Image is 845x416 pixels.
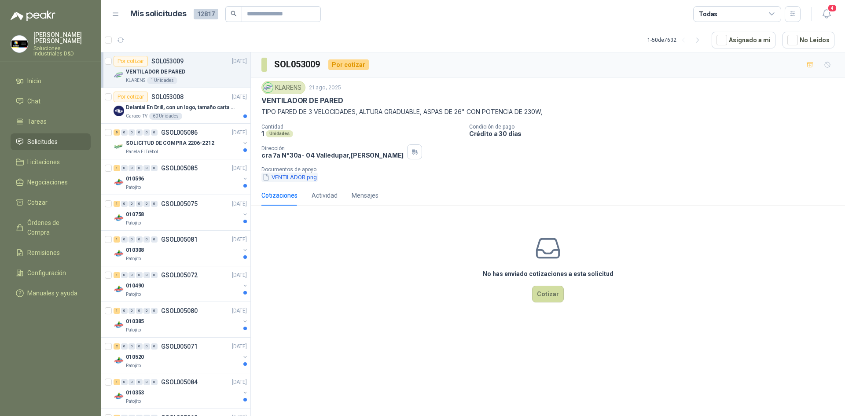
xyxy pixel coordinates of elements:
span: Órdenes de Compra [27,218,82,237]
img: Company Logo [114,320,124,330]
div: 0 [121,343,128,350]
h3: SOL053009 [274,58,321,71]
div: 0 [143,236,150,243]
a: Licitaciones [11,154,91,170]
div: 0 [136,236,143,243]
div: 0 [129,272,135,278]
button: 4 [819,6,834,22]
span: Negociaciones [27,177,68,187]
p: 010758 [126,210,144,219]
img: Company Logo [114,106,124,116]
img: Company Logo [114,141,124,152]
img: Company Logo [263,83,273,92]
div: 0 [136,129,143,136]
button: No Leídos [783,32,834,48]
a: 2 0 0 0 0 0 GSOL005071[DATE] Company Logo010520Patojito [114,341,249,369]
div: 0 [143,308,150,314]
p: Documentos de apoyo [261,166,841,173]
span: Manuales y ayuda [27,288,77,298]
span: Cotizar [27,198,48,207]
p: 010308 [126,246,144,254]
p: [PERSON_NAME] [PERSON_NAME] [33,32,91,44]
p: 010520 [126,353,144,361]
p: GSOL005072 [161,272,198,278]
div: Por cotizar [114,56,148,66]
span: 4 [827,4,837,12]
div: 0 [129,343,135,350]
div: KLARENS [261,81,305,94]
p: TIPO PARED DE 3 VELOCIDADES, ALTURA GRADUABLE, ASPAS DE 26" CON POTENCIA DE 230W, [261,107,834,117]
img: Company Logo [114,391,124,401]
a: Por cotizarSOL053009[DATE] Company LogoVENTILADOR DE PAREDKLARENS1 Unidades [101,52,250,88]
p: Patojito [126,220,141,227]
p: GSOL005086 [161,129,198,136]
div: 0 [143,379,150,385]
p: GSOL005071 [161,343,198,350]
p: [DATE] [232,378,247,387]
div: 0 [121,308,128,314]
a: Manuales y ayuda [11,285,91,302]
a: 1 0 0 0 0 0 GSOL005084[DATE] Company Logo010353Patojito [114,377,249,405]
span: 12817 [194,9,218,19]
div: 0 [121,236,128,243]
a: 1 0 0 0 0 0 GSOL005085[DATE] Company Logo010596Patojito [114,163,249,191]
p: Patojito [126,184,141,191]
div: 1 [114,272,120,278]
p: 010596 [126,175,144,183]
p: GSOL005075 [161,201,198,207]
div: 1 [114,165,120,171]
div: 0 [151,379,158,385]
a: Tareas [11,113,91,130]
button: VENTILADOR.png [261,173,318,182]
a: Cotizar [11,194,91,211]
div: 2 [114,343,120,350]
span: Tareas [27,117,47,126]
div: 0 [121,129,128,136]
div: 0 [136,201,143,207]
div: Por cotizar [114,92,148,102]
div: Mensajes [352,191,378,200]
img: Company Logo [114,355,124,366]
span: search [231,11,237,17]
a: Por cotizarSOL053008[DATE] Company LogoDelantal En Drill, con un logo, tamaño carta 1 tinta (Se e... [101,88,250,124]
div: Por cotizar [328,59,369,70]
img: Logo peakr [11,11,55,21]
span: Inicio [27,76,41,86]
h3: No has enviado cotizaciones a esta solicitud [483,269,614,279]
div: 0 [151,236,158,243]
a: 1 0 0 0 0 0 GSOL005081[DATE] Company Logo010308Patojito [114,234,249,262]
p: VENTILADOR DE PARED [261,96,343,105]
h1: Mis solicitudes [130,7,187,20]
p: cra 7a N°30a- 04 Valledupar , [PERSON_NAME] [261,151,404,159]
div: 60 Unidades [149,113,182,120]
div: 0 [129,129,135,136]
a: Chat [11,93,91,110]
p: GSOL005081 [161,236,198,243]
p: Crédito a 30 días [469,130,841,137]
p: GSOL005085 [161,165,198,171]
p: Caracol TV [126,113,147,120]
p: Patojito [126,398,141,405]
a: Órdenes de Compra [11,214,91,241]
p: Dirección [261,145,404,151]
img: Company Logo [114,284,124,295]
div: 0 [129,236,135,243]
p: [DATE] [232,93,247,101]
div: 1 Unidades [147,77,177,84]
a: 1 0 0 0 0 0 GSOL005075[DATE] Company Logo010758Patojito [114,199,249,227]
a: Configuración [11,265,91,281]
p: [DATE] [232,57,247,66]
div: Actividad [312,191,338,200]
a: 1 0 0 0 0 0 GSOL005080[DATE] Company Logo010385Patojito [114,306,249,334]
div: 0 [151,129,158,136]
p: [DATE] [232,307,247,315]
p: 1 [261,130,264,137]
div: 0 [121,165,128,171]
p: Delantal En Drill, con un logo, tamaño carta 1 tinta (Se envia enlacen, como referencia) [126,103,235,112]
p: Patojito [126,327,141,334]
div: 0 [151,165,158,171]
img: Company Logo [114,213,124,223]
div: 1 [114,379,120,385]
div: 1 - 50 de 7632 [647,33,705,47]
div: 0 [121,201,128,207]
